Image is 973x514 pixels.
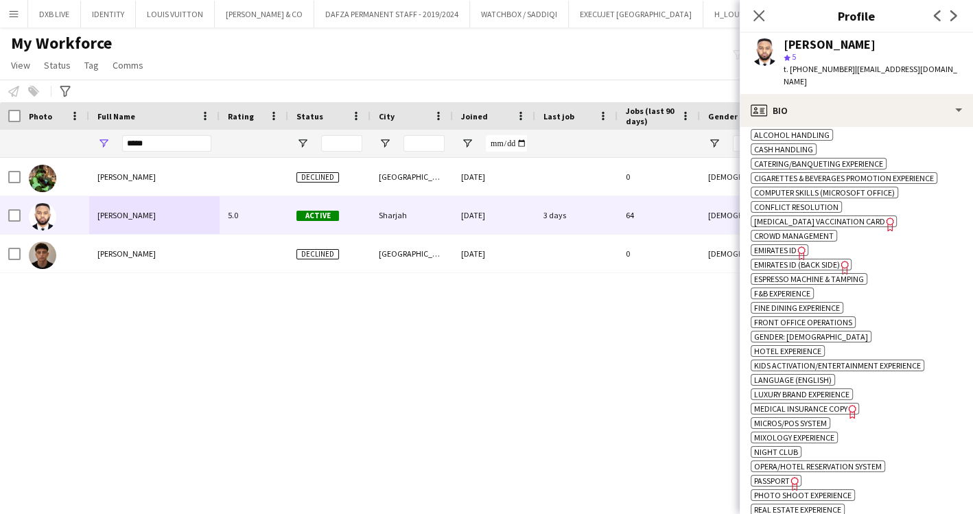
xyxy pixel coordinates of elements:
button: DAFZA PERMANENT STAFF - 2019/2024 [314,1,470,27]
img: Jai Rose Seejo [29,165,56,192]
div: [GEOGRAPHIC_DATA] [371,235,453,272]
span: [PERSON_NAME] [97,248,156,259]
span: Catering/Banqueting Experience [754,159,883,169]
span: Joined [461,111,488,121]
img: Jairo Mwanza [29,203,56,231]
span: Alcohol Handling [754,130,830,140]
span: Last job [543,111,574,121]
span: [PERSON_NAME] [97,210,156,220]
h3: Profile [740,7,973,25]
span: | [EMAIL_ADDRESS][DOMAIN_NAME] [784,64,957,86]
button: DXB LIVE [28,1,81,27]
span: F&B experience [754,288,810,299]
span: My Workforce [11,33,112,54]
span: Fine Dining Experience [754,303,840,313]
div: [GEOGRAPHIC_DATA] [371,158,453,196]
span: 5 [792,51,796,62]
button: IDENTITY [81,1,136,27]
span: Micros/POS System [754,418,827,428]
span: City [379,111,395,121]
span: Gender: [DEMOGRAPHIC_DATA] [754,331,868,342]
button: WATCHBOX / SADDIQI [470,1,569,27]
div: [DEMOGRAPHIC_DATA] [700,196,769,234]
div: 0 [618,235,700,272]
input: Gender Filter Input [733,135,760,152]
span: Gender [708,111,738,121]
span: Hotel Experience [754,346,821,356]
div: 3 days [535,196,618,234]
span: Luxury brand experience [754,389,849,399]
span: Mixology Experience [754,432,834,443]
a: View [5,56,36,74]
span: Emirates ID (back side) [754,259,840,270]
div: 5.0 [220,196,288,234]
span: Comms [113,59,143,71]
span: Conflict Resolution [754,202,839,212]
span: Emirates ID [754,245,797,255]
input: City Filter Input [403,135,445,152]
a: Tag [79,56,104,74]
div: [DATE] [453,158,535,196]
button: LOUIS VUITTON [136,1,215,27]
div: 0 [618,158,700,196]
button: Open Filter Menu [97,137,110,150]
button: Open Filter Menu [379,137,391,150]
span: Rating [228,111,254,121]
button: Open Filter Menu [296,137,309,150]
span: Cigarettes & Beverages Promotion experience [754,173,934,183]
span: Full Name [97,111,135,121]
span: Espresso Machine & Tamping [754,274,864,284]
input: Full Name Filter Input [122,135,211,152]
span: Night Club [754,447,798,457]
span: Photo shoot experience [754,490,852,500]
span: Computer skills (Microsoft Office) [754,187,895,198]
input: Joined Filter Input [486,135,527,152]
span: Active [296,211,339,221]
div: [DEMOGRAPHIC_DATA] [700,158,769,196]
span: Language (English) [754,375,832,385]
div: [DEMOGRAPHIC_DATA] [700,235,769,272]
span: [MEDICAL_DATA] Vaccination Card [754,216,885,226]
span: Opera/Hotel Reservation System [754,461,882,471]
button: Open Filter Menu [708,137,720,150]
div: 64 [618,196,700,234]
span: t. [PHONE_NUMBER] [784,64,855,74]
a: Comms [107,56,149,74]
span: Photo [29,111,52,121]
div: [DATE] [453,196,535,234]
span: Declined [296,249,339,259]
span: Crowd Management [754,231,834,241]
div: Bio [740,94,973,127]
span: [PERSON_NAME] [97,172,156,182]
span: Status [44,59,71,71]
span: Cash Handling [754,144,813,154]
div: [DATE] [453,235,535,272]
span: Kids activation/entertainment experience [754,360,921,371]
span: Status [296,111,323,121]
button: Open Filter Menu [461,137,473,150]
img: Mohammad Kram Aljairoudi [29,242,56,269]
span: Passport [754,476,790,486]
a: Status [38,56,76,74]
button: H_LOUIS VUITTON [703,1,792,27]
span: View [11,59,30,71]
span: Medical Insurance copy [754,404,847,414]
span: Tag [84,59,99,71]
div: Sharjah [371,196,453,234]
span: Declined [296,172,339,183]
div: [PERSON_NAME] [784,38,876,51]
button: EXECUJET [GEOGRAPHIC_DATA] [569,1,703,27]
app-action-btn: Advanced filters [57,83,73,100]
input: Status Filter Input [321,135,362,152]
span: Front Office Operations [754,317,852,327]
button: [PERSON_NAME] & CO [215,1,314,27]
span: Jobs (last 90 days) [626,106,675,126]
